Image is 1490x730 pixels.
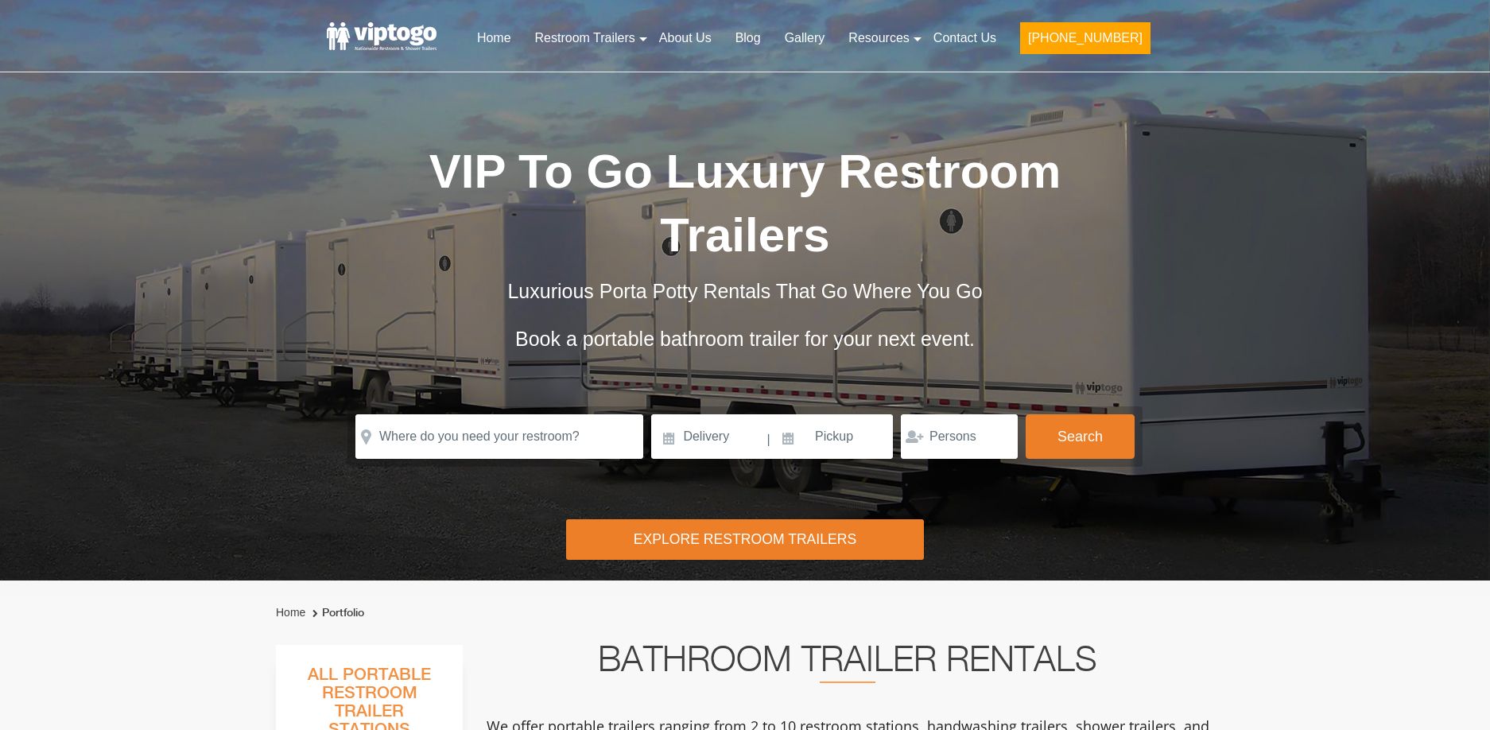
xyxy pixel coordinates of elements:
a: [PHONE_NUMBER] [1008,21,1162,64]
div: Explore Restroom Trailers [566,519,924,560]
a: Restroom Trailers [523,21,647,56]
span: Book a portable bathroom trailer for your next event. [515,328,975,350]
input: Delivery [651,414,765,459]
button: Search [1026,414,1135,459]
input: Where do you need your restroom? [355,414,643,459]
span: Luxurious Porta Potty Rentals That Go Where You Go [507,280,982,302]
a: Resources [836,21,921,56]
li: Portfolio [308,604,364,623]
a: Contact Us [922,21,1008,56]
a: Home [276,606,305,619]
a: Blog [724,21,773,56]
span: | [767,414,770,465]
span: VIP To Go Luxury Restroom Trailers [429,145,1061,262]
a: Home [465,21,523,56]
h2: Bathroom Trailer Rentals [484,645,1211,683]
a: Gallery [773,21,837,56]
a: About Us [647,21,724,56]
input: Pickup [772,414,893,459]
input: Persons [901,414,1018,459]
button: [PHONE_NUMBER] [1020,22,1150,54]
